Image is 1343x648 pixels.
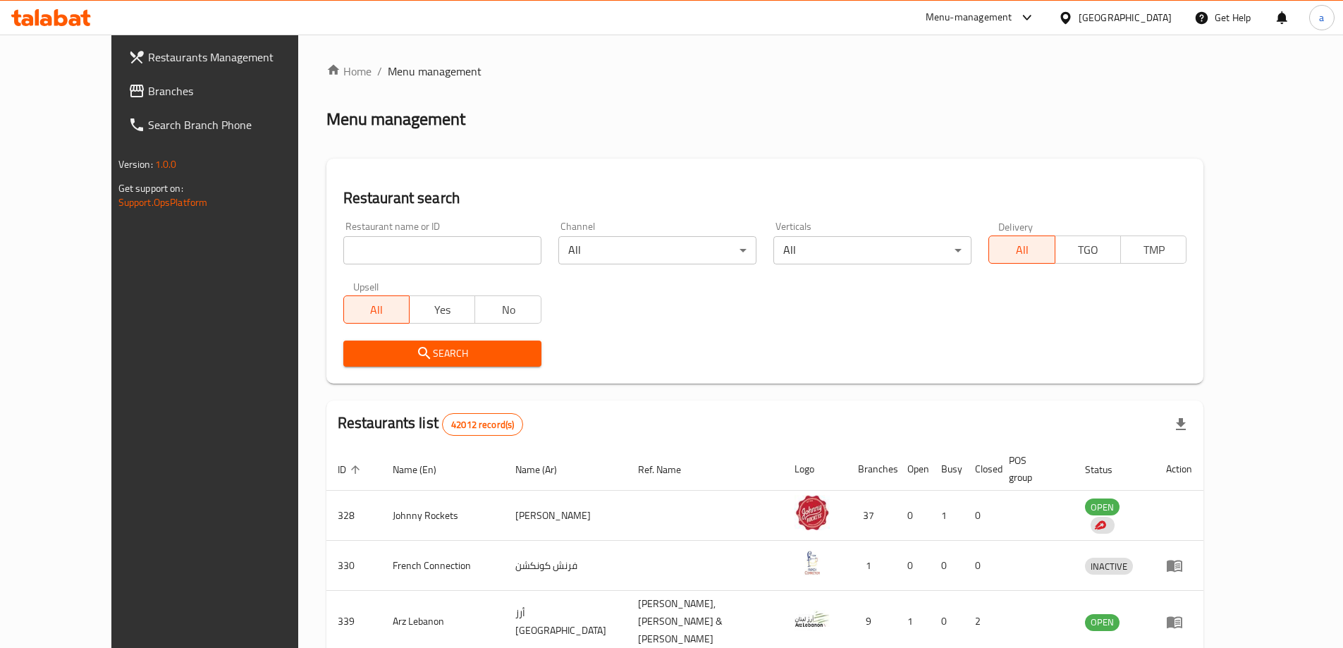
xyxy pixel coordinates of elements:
td: 0 [896,541,930,591]
span: Restaurants Management [148,49,324,66]
span: No [481,300,535,320]
div: Menu-management [926,9,1012,26]
button: Search [343,341,541,367]
td: 37 [847,491,896,541]
span: Ref. Name [638,461,699,478]
h2: Restaurant search [343,188,1187,209]
td: Johnny Rockets [381,491,505,541]
div: OPEN [1085,499,1120,515]
span: All [350,300,404,320]
span: INACTIVE [1085,558,1133,575]
span: ID [338,461,364,478]
div: All [773,236,971,264]
th: Action [1155,448,1203,491]
span: Branches [148,82,324,99]
div: Export file [1164,408,1198,441]
td: فرنش كونكشن [504,541,627,591]
h2: Menu management [326,108,465,130]
span: TMP [1127,240,1181,260]
td: 1 [847,541,896,591]
button: Yes [409,295,475,324]
span: All [995,240,1049,260]
a: Branches [117,74,336,108]
button: All [988,236,1055,264]
td: 0 [964,491,998,541]
img: Arz Lebanon [795,601,830,637]
span: Status [1085,461,1131,478]
span: 42012 record(s) [443,418,522,432]
td: 330 [326,541,381,591]
label: Upsell [353,281,379,291]
th: Closed [964,448,998,491]
span: OPEN [1085,614,1120,630]
td: 328 [326,491,381,541]
td: 1 [930,491,964,541]
td: 0 [896,491,930,541]
span: Get support on: [118,179,183,197]
span: OPEN [1085,499,1120,515]
span: Menu management [388,63,482,80]
span: Search Branch Phone [148,116,324,133]
img: Johnny Rockets [795,495,830,530]
div: OPEN [1085,614,1120,631]
input: Search for restaurant name or ID.. [343,236,541,264]
th: Logo [783,448,847,491]
span: a [1319,10,1324,25]
button: All [343,295,410,324]
span: Name (Ar) [515,461,575,478]
span: TGO [1061,240,1115,260]
a: Support.OpsPlatform [118,193,208,212]
nav: breadcrumb [326,63,1204,80]
img: delivery hero logo [1093,519,1106,532]
div: Indicates that the vendor menu management has been moved to DH Catalog service [1091,517,1115,534]
span: Name (En) [393,461,455,478]
span: POS group [1009,452,1057,486]
div: [GEOGRAPHIC_DATA] [1079,10,1172,25]
th: Branches [847,448,896,491]
li: / [377,63,382,80]
span: 1.0.0 [155,155,177,173]
th: Busy [930,448,964,491]
th: Open [896,448,930,491]
a: Restaurants Management [117,40,336,74]
img: French Connection [795,545,830,580]
a: Search Branch Phone [117,108,336,142]
span: Search [355,345,530,362]
button: TGO [1055,236,1121,264]
td: French Connection [381,541,505,591]
span: Version: [118,155,153,173]
h2: Restaurants list [338,412,524,436]
td: 0 [964,541,998,591]
label: Delivery [998,221,1034,231]
button: TMP [1120,236,1186,264]
span: Yes [415,300,470,320]
div: Menu [1166,613,1192,630]
div: Total records count [442,413,523,436]
div: Menu [1166,557,1192,574]
button: No [474,295,541,324]
a: Home [326,63,372,80]
div: All [558,236,756,264]
td: 0 [930,541,964,591]
td: [PERSON_NAME] [504,491,627,541]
